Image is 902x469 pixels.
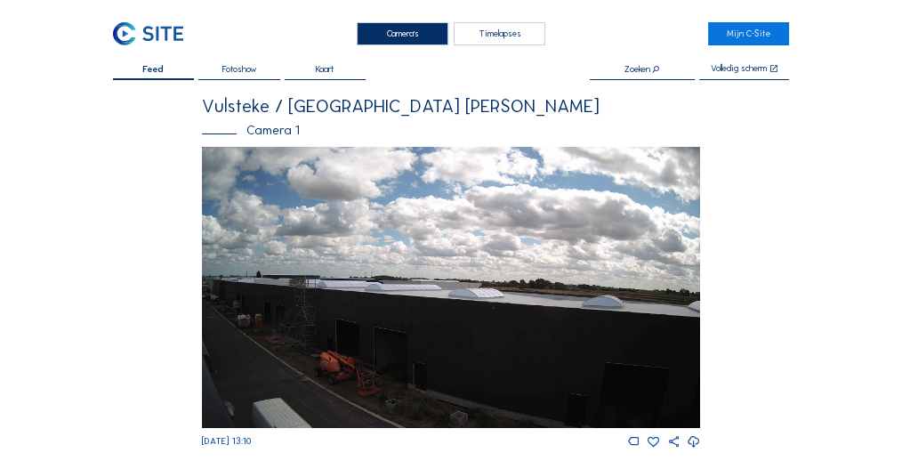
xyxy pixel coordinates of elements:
img: C-SITE Logo [113,22,184,46]
div: Vulsteke / [GEOGRAPHIC_DATA] [PERSON_NAME] [202,97,701,116]
span: Fotoshow [221,65,256,74]
a: Mijn C-Site [708,22,789,46]
div: Timelapses [454,22,545,46]
img: Image [202,147,701,427]
div: Camera 1 [202,124,701,136]
span: Feed [142,65,164,74]
div: Camera's [357,22,448,46]
span: Kaart [316,65,334,74]
div: Zoeken [624,65,659,75]
span: [DATE] 13:10 [202,435,252,447]
a: C-SITE Logo [113,22,194,46]
div: Volledig scherm [711,64,767,74]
